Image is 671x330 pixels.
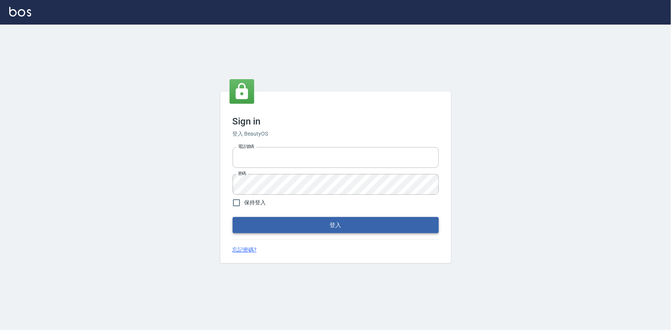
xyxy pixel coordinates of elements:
h3: Sign in [233,116,439,127]
h6: 登入 BeautyOS [233,130,439,138]
button: 登入 [233,217,439,233]
a: 忘記密碼? [233,246,257,254]
label: 密碼 [238,171,246,176]
span: 保持登入 [245,199,266,207]
label: 電話號碼 [238,144,254,149]
img: Logo [9,7,31,17]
